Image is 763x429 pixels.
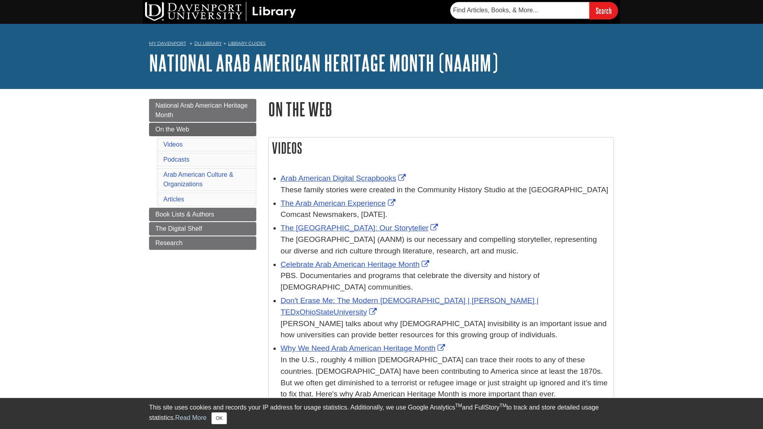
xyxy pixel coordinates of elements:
[149,403,614,424] div: This site uses cookies and records your IP address for usage statistics. Additionally, we use Goo...
[163,171,233,187] a: Arab American Culture & Organizations
[155,225,202,232] span: The Digital Shelf
[455,403,462,408] sup: TM
[211,412,227,424] button: Close
[149,40,186,47] a: My Davenport
[194,41,222,46] a: DU Library
[500,403,506,408] sup: TM
[145,2,296,21] img: DU Library
[268,99,614,119] h1: On the Web
[281,344,447,352] a: Link opens in new window
[163,156,190,163] a: Podcasts
[149,99,256,122] a: National Arab American Heritage Month
[281,199,397,207] a: Link opens in new window
[281,270,610,293] div: PBS. Documentaries and programs that celebrate the diversity and history of [DEMOGRAPHIC_DATA] co...
[175,414,207,421] a: Read More
[149,236,256,250] a: Research
[281,224,440,232] a: Link opens in new window
[450,2,618,19] form: Searches DU Library's articles, books, and more
[281,296,538,316] a: Link opens in new window
[281,209,610,220] div: Comcast Newsmakers, [DATE].
[228,41,266,46] a: Library Guides
[163,141,183,148] a: Videos
[149,99,256,250] div: Guide Page Menu
[163,196,184,203] a: Articles
[281,234,610,257] div: The [GEOGRAPHIC_DATA] (AANM) is our necessary and compelling storyteller, representing our divers...
[589,2,618,19] input: Search
[155,240,182,246] span: Research
[149,222,256,236] a: The Digital Shelf
[281,260,431,269] a: Link opens in new window
[281,184,610,196] div: These family stories were created in the Community History Studio at the [GEOGRAPHIC_DATA]
[269,137,614,158] h2: Videos
[450,2,589,19] input: Find Articles, Books, & More...
[281,354,610,400] div: In the U.S., roughly 4 million [DEMOGRAPHIC_DATA] can trace their roots to any of these countries...
[155,102,248,118] span: National Arab American Heritage Month
[149,50,498,75] a: National Arab American Heritage Month (NAAHM)
[149,38,614,51] nav: breadcrumb
[149,123,256,136] a: On the Web
[149,208,256,221] a: Book Lists & Authors
[155,211,214,218] span: Book Lists & Authors
[281,174,408,182] a: Link opens in new window
[155,126,189,133] span: On the Web
[281,318,610,341] div: [PERSON_NAME] talks about why [DEMOGRAPHIC_DATA] invisibility is an important issue and how unive...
